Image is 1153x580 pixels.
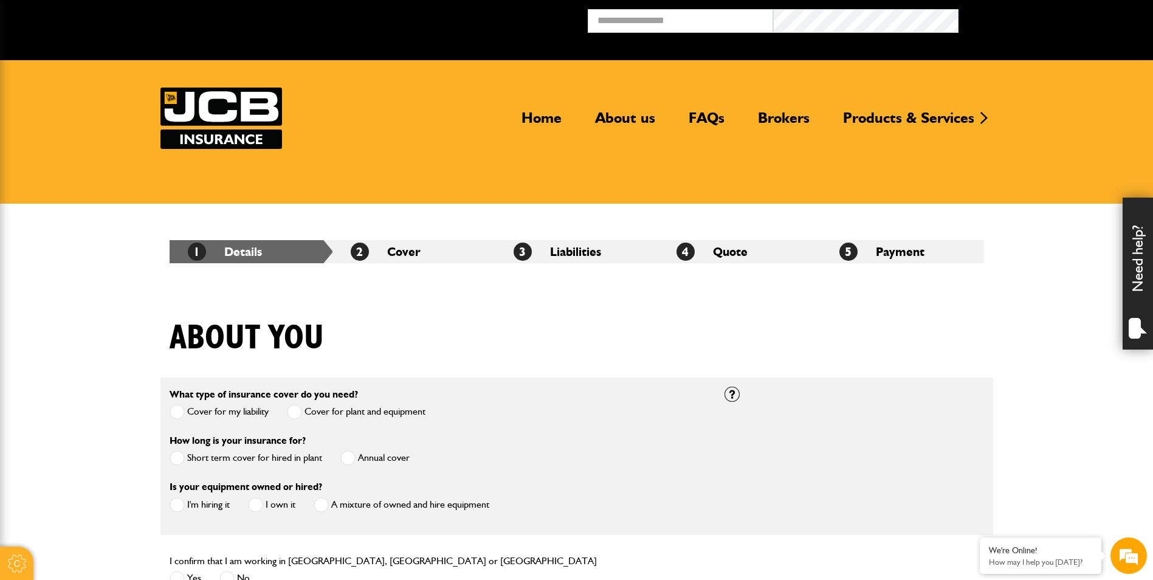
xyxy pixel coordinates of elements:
label: Is your equipment owned or hired? [170,482,322,492]
p: How may I help you today? [989,558,1092,567]
label: A mixture of owned and hire equipment [314,497,489,513]
button: Broker Login [959,9,1144,28]
li: Payment [821,240,984,263]
label: I own it [248,497,295,513]
span: 2 [351,243,369,261]
a: Home [512,109,571,137]
h1: About you [170,318,324,359]
a: JCB Insurance Services [160,88,282,149]
img: JCB Insurance Services logo [160,88,282,149]
li: Details [170,240,332,263]
div: We're Online! [989,545,1092,556]
span: 5 [839,243,858,261]
a: FAQs [680,109,734,137]
span: 3 [514,243,532,261]
label: Annual cover [340,451,410,466]
a: About us [586,109,664,137]
label: Short term cover for hired in plant [170,451,322,466]
li: Liabilities [495,240,658,263]
label: How long is your insurance for? [170,436,306,446]
span: 4 [676,243,695,261]
li: Cover [332,240,495,263]
label: I confirm that I am working in [GEOGRAPHIC_DATA], [GEOGRAPHIC_DATA] or [GEOGRAPHIC_DATA] [170,556,597,566]
label: Cover for plant and equipment [287,404,425,419]
label: I'm hiring it [170,497,230,513]
a: Products & Services [834,109,983,137]
label: Cover for my liability [170,404,269,419]
span: 1 [188,243,206,261]
li: Quote [658,240,821,263]
a: Brokers [749,109,819,137]
label: What type of insurance cover do you need? [170,390,358,399]
div: Need help? [1123,198,1153,350]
